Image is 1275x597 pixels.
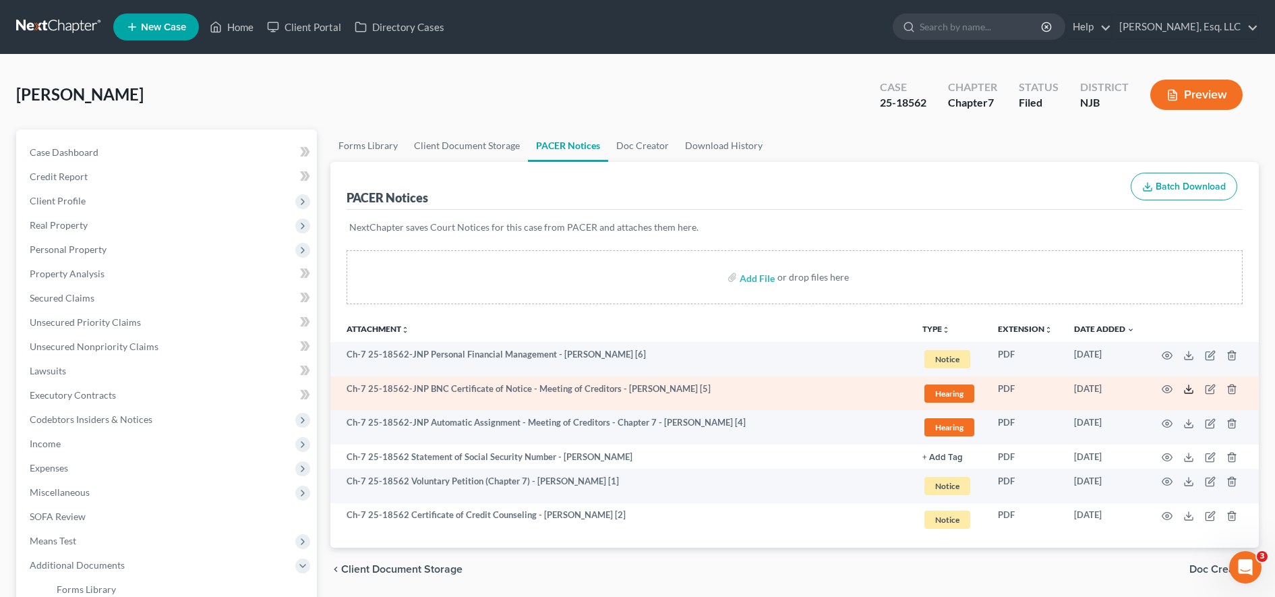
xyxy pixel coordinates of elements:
[57,584,116,595] span: Forms Library
[1063,503,1146,538] td: [DATE]
[922,509,976,531] a: Notice
[987,503,1063,538] td: PDF
[406,130,528,162] a: Client Document Storage
[920,14,1043,39] input: Search by name...
[141,22,186,32] span: New Case
[203,15,260,39] a: Home
[924,477,970,495] span: Notice
[330,469,912,503] td: Ch-7 25-18562 Voluntary Petition (Chapter 7) - [PERSON_NAME] [1]
[330,564,463,575] button: chevron_left Client Document Storage
[19,140,317,165] a: Case Dashboard
[777,271,849,284] div: or drop files here
[401,326,409,334] i: unfold_more
[1063,410,1146,445] td: [DATE]
[922,416,976,438] a: Hearing
[1131,173,1237,201] button: Batch Download
[608,130,677,162] a: Doc Creator
[19,359,317,383] a: Lawsuits
[1066,15,1111,39] a: Help
[528,130,608,162] a: PACER Notices
[998,324,1052,334] a: Extensionunfold_more
[922,451,976,463] a: + Add Tag
[1063,376,1146,411] td: [DATE]
[1229,551,1262,584] iframe: Intercom live chat
[987,469,1063,503] td: PDF
[922,453,963,462] button: + Add Tag
[19,310,317,335] a: Unsecured Priority Claims
[922,348,976,370] a: Notice
[330,564,341,575] i: chevron_left
[948,95,997,111] div: Chapter
[1113,15,1258,39] a: [PERSON_NAME], Esq. LLC
[880,95,926,111] div: 25-18562
[260,15,348,39] a: Client Portal
[30,219,88,231] span: Real Property
[1063,469,1146,503] td: [DATE]
[330,130,406,162] a: Forms Library
[924,350,970,368] span: Notice
[922,325,950,334] button: TYPEunfold_more
[924,511,970,529] span: Notice
[341,564,463,575] span: Client Document Storage
[948,80,997,95] div: Chapter
[1156,181,1226,192] span: Batch Download
[987,410,1063,445] td: PDF
[1044,326,1052,334] i: unfold_more
[30,535,76,546] span: Means Test
[30,316,141,328] span: Unsecured Priority Claims
[348,15,451,39] a: Directory Cases
[330,503,912,538] td: Ch-7 25-18562 Certificate of Credit Counseling - [PERSON_NAME] [2]
[1019,80,1059,95] div: Status
[19,335,317,359] a: Unsecured Nonpriority Claims
[349,221,1240,234] p: NextChapter saves Court Notices for this case from PACER and attaches them here.
[922,382,976,405] a: Hearing
[880,80,926,95] div: Case
[30,559,125,571] span: Additional Documents
[330,410,912,445] td: Ch-7 25-18562-JNP Automatic Assignment - Meeting of Creditors - Chapter 7 - [PERSON_NAME] [4]
[30,414,152,425] span: Codebtors Insiders & Notices
[1189,564,1259,575] button: Doc Creator chevron_right
[19,505,317,529] a: SOFA Review
[347,324,409,334] a: Attachmentunfold_more
[30,244,107,255] span: Personal Property
[19,383,317,407] a: Executory Contracts
[19,165,317,189] a: Credit Report
[988,96,994,109] span: 7
[19,262,317,286] a: Property Analysis
[1150,80,1243,110] button: Preview
[347,190,428,206] div: PACER Notices
[1080,95,1129,111] div: NJB
[677,130,771,162] a: Download History
[30,486,90,498] span: Miscellaneous
[30,146,98,158] span: Case Dashboard
[987,445,1063,469] td: PDF
[30,341,158,352] span: Unsecured Nonpriority Claims
[16,84,144,104] span: [PERSON_NAME]
[1189,564,1248,575] span: Doc Creator
[1257,551,1268,562] span: 3
[1074,324,1135,334] a: Date Added expand_more
[330,342,912,376] td: Ch-7 25-18562-JNP Personal Financial Management - [PERSON_NAME] [6]
[330,376,912,411] td: Ch-7 25-18562-JNP BNC Certificate of Notice - Meeting of Creditors - [PERSON_NAME] [5]
[30,365,66,376] span: Lawsuits
[1019,95,1059,111] div: Filed
[30,462,68,474] span: Expenses
[987,342,1063,376] td: PDF
[30,268,105,279] span: Property Analysis
[987,376,1063,411] td: PDF
[924,418,974,436] span: Hearing
[30,438,61,449] span: Income
[922,475,976,497] a: Notice
[1063,342,1146,376] td: [DATE]
[30,195,86,206] span: Client Profile
[30,389,116,401] span: Executory Contracts
[942,326,950,334] i: unfold_more
[1063,445,1146,469] td: [DATE]
[30,171,88,182] span: Credit Report
[19,286,317,310] a: Secured Claims
[1080,80,1129,95] div: District
[30,292,94,304] span: Secured Claims
[1127,326,1135,334] i: expand_more
[30,511,86,522] span: SOFA Review
[330,445,912,469] td: Ch-7 25-18562 Statement of Social Security Number - [PERSON_NAME]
